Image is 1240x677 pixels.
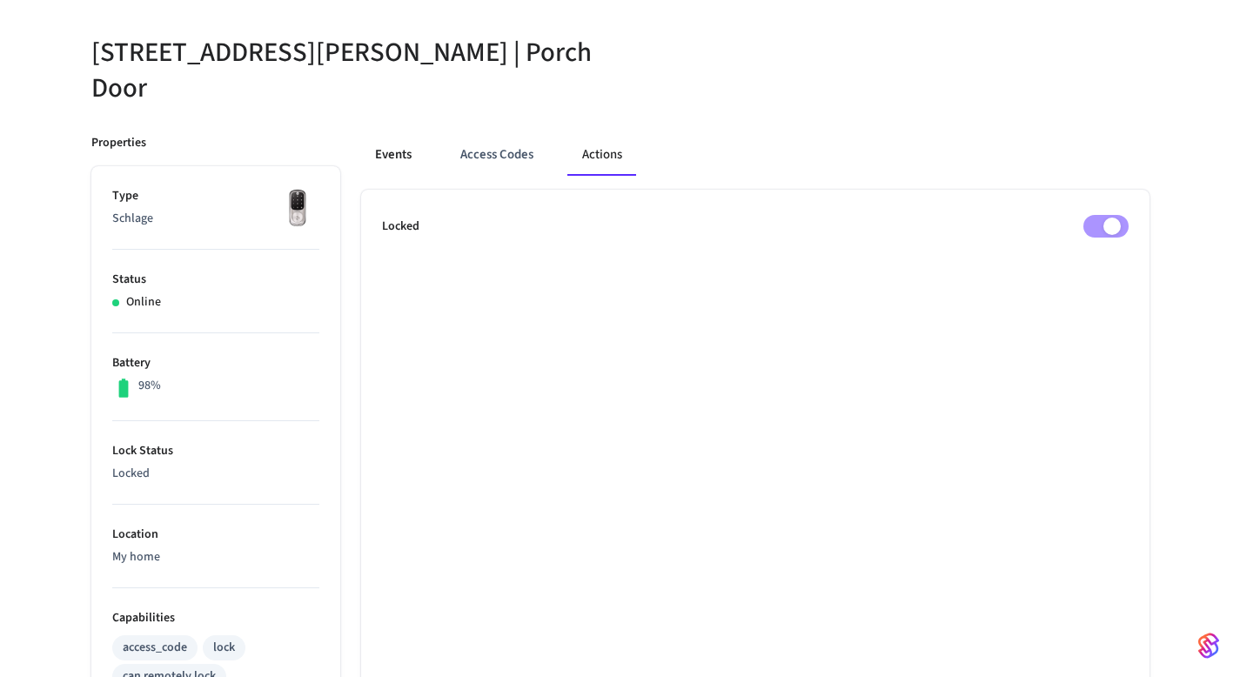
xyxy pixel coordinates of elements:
p: Lock Status [112,442,319,460]
p: 98% [138,377,161,395]
div: lock [213,639,235,657]
div: access_code [123,639,187,657]
p: Online [126,293,161,312]
img: Yale Assure Touchscreen Wifi Smart Lock, Satin Nickel, Front [276,187,319,231]
button: Events [361,134,426,176]
p: Locked [112,465,319,483]
button: Actions [568,134,636,176]
h5: [STREET_ADDRESS][PERSON_NAME] | Porch Door [91,35,610,106]
p: Battery [112,354,319,372]
p: Schlage [112,210,319,228]
p: Location [112,526,319,544]
button: Access Codes [446,134,547,176]
p: Locked [382,218,419,236]
p: Type [112,187,319,205]
p: Properties [91,134,146,152]
div: ant example [361,134,1150,176]
img: SeamLogoGradient.69752ec5.svg [1198,632,1219,660]
p: Status [112,271,319,289]
p: My home [112,548,319,566]
p: Capabilities [112,609,319,627]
